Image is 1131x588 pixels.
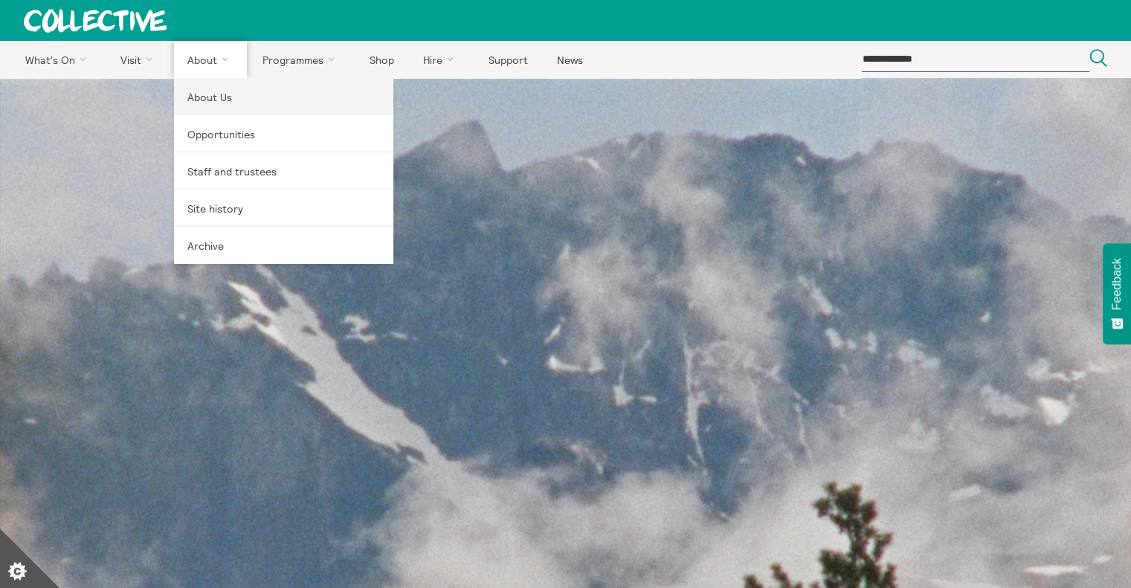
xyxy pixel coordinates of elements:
a: Site history [174,190,393,227]
a: Opportunities [174,115,393,152]
a: Programmes [250,41,354,78]
a: Support [475,41,541,78]
a: Staff and trustees [174,152,393,190]
a: Visit [108,41,172,78]
a: Shop [356,41,407,78]
a: About [174,41,247,78]
a: What's On [12,41,105,78]
a: About Us [174,78,393,115]
a: Archive [174,227,393,264]
a: Hire [410,41,473,78]
a: News [544,41,596,78]
span: Feedback [1110,258,1124,310]
button: Feedback - Show survey [1103,243,1131,344]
